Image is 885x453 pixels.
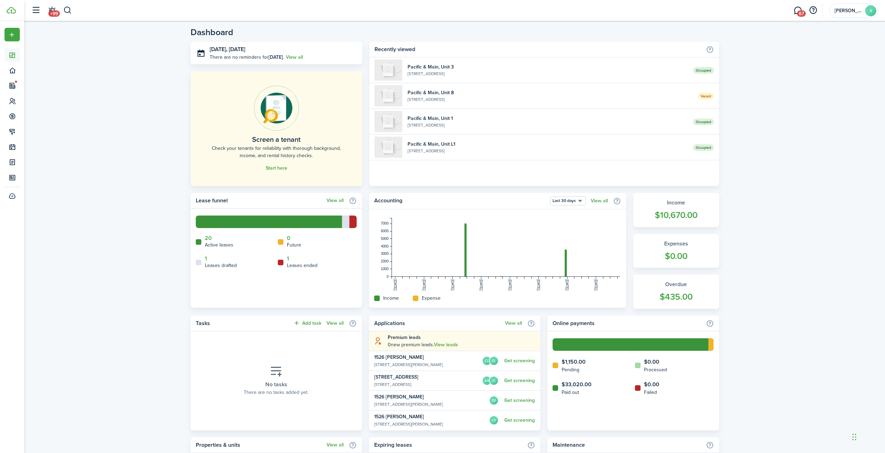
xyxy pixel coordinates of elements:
tspan: [DATE] [479,280,483,291]
img: 8 [375,85,402,106]
a: View all [327,198,344,203]
a: View all [327,442,344,448]
avatar-text: DK [490,396,498,405]
span: Occupied [693,119,714,125]
home-widget-title: Leases drafted [205,262,237,269]
tspan: [DATE] [422,280,426,291]
p: There are no reminders for . [210,54,284,61]
tspan: 6000 [381,229,389,233]
iframe: Chat Widget [729,173,885,453]
widget-stats-title: Overdue [640,280,712,289]
tspan: [DATE] [393,280,397,291]
placeholder-description: There are no tasks added yet. [244,389,308,396]
tspan: 1000 [381,267,389,271]
widget-list-item-title: Pacific & Main, Unit 3 [408,63,687,71]
avatar-text: AA [483,377,491,385]
widget-stats-title: Income [640,199,712,207]
home-widget-count: $0.00 [644,358,667,366]
a: Messaging [791,2,804,19]
tspan: [DATE] [565,280,569,291]
img: 1 [375,111,402,132]
placeholder-title: No tasks [265,380,287,389]
home-widget-title: Leases ended [287,262,317,269]
avatar-text: CK [490,416,498,424]
span: Occupied [693,144,714,151]
widget-stats-title: Expenses [640,240,712,248]
home-widget-title: Future [287,241,301,249]
home-widget-title: Expiring leases [374,441,524,449]
img: Online payments [254,86,299,131]
home-placeholder-title: Screen a tenant [252,134,300,145]
div: Drag [852,427,856,447]
widget-list-item-description: [STREET_ADDRESS][PERSON_NAME] [374,401,466,407]
a: View all [327,321,344,326]
home-widget-title: Income [383,294,399,302]
home-widget-title: Applications [374,319,501,327]
tspan: [DATE] [594,280,598,291]
button: Open menu [5,28,20,41]
avatar-text: GL [490,357,498,365]
span: Rodrigo [835,8,862,13]
a: Get screening [504,418,535,423]
tspan: [DATE] [537,280,540,291]
home-widget-count: $0.00 [644,380,659,389]
i: soft [374,337,383,345]
a: View all [286,54,303,61]
button: Open sidebar [29,4,42,17]
home-placeholder-description: Check your tenants for reliability with thorough background, income, and rental history checks. [206,145,347,159]
widget-stats-count: $10,670.00 [640,209,712,222]
home-widget-title: Accounting [374,196,547,205]
home-widget-title: Tasks [196,319,290,327]
widget-stats-count: $435.00 [640,290,712,304]
a: 0 [287,235,290,241]
img: L1 [375,137,402,158]
span: 67 [797,10,806,17]
widget-list-item-title: 1526 [PERSON_NAME] [374,393,466,401]
img: 3 [375,59,402,81]
widget-list-item-title: 1526 [PERSON_NAME] [374,354,466,361]
avatar-text: CL [483,357,491,365]
span: +99 [48,10,60,17]
home-widget-title: Recently viewed [375,45,702,54]
home-widget-title: Online payments [553,319,702,327]
widget-list-item-description: [STREET_ADDRESS] [408,148,687,154]
tspan: 3000 [381,252,389,256]
widget-stats-count: $0.00 [640,250,712,263]
home-widget-title: Properties & units [196,441,323,449]
widget-list-item-description: [STREET_ADDRESS] [374,381,466,388]
a: Get screening [504,378,535,383]
tspan: 5000 [381,237,389,241]
widget-list-item-title: Pacific & Main, Unit L1 [408,140,687,148]
a: Overdue$435.00 [633,275,719,309]
button: Open menu [550,196,586,205]
home-widget-title: Active leases [205,241,233,249]
home-widget-title: Pending [562,366,586,373]
button: Search [63,5,72,16]
a: Start here [266,165,287,171]
button: Last 30 days [550,196,586,205]
button: Open resource center [807,5,819,16]
widget-list-item-description: [STREET_ADDRESS] [408,71,687,77]
a: 1 [205,256,207,262]
tspan: [DATE] [508,280,512,291]
explanation-description: 0 new premium leads . [388,341,535,348]
span: Occupied [693,67,714,74]
a: View all [505,321,522,326]
tspan: 7000 [381,221,389,225]
img: TenantCloud [7,7,16,14]
a: 1 [287,256,289,262]
widget-list-item-title: 1526 [PERSON_NAME] [374,413,466,420]
a: Expenses$0.00 [633,234,719,268]
widget-list-item-title: Pacific & Main, Unit 8 [408,89,692,96]
widget-list-item-title: Pacific & Main, Unit 1 [408,115,687,122]
tspan: [DATE] [451,280,454,291]
widget-list-item-title: [STREET_ADDRESS] [374,373,466,381]
widget-list-item-description: [STREET_ADDRESS] [408,96,692,103]
tspan: 4000 [381,244,389,248]
header-page-title: Dashboard [191,28,233,37]
a: Get screening [504,398,535,403]
widget-list-item-description: [STREET_ADDRESS] [408,122,687,128]
b: [DATE] [268,54,283,61]
home-widget-title: Lease funnel [196,196,323,205]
